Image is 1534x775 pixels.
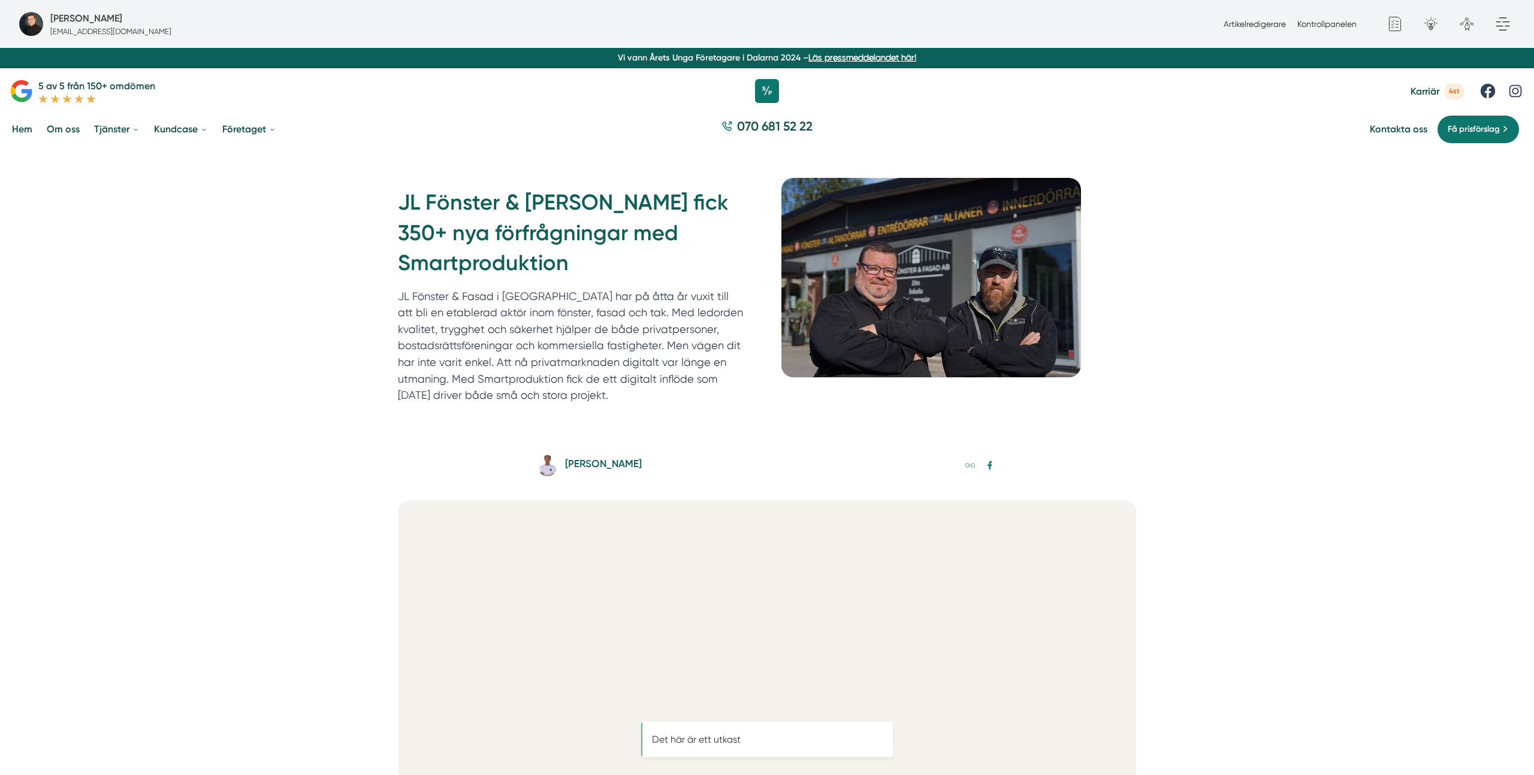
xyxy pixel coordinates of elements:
[537,455,558,476] img: Fredrik Weberbauer
[50,11,122,26] h5: Super Administratör
[652,732,882,746] p: Det här är ett utkast
[717,117,817,141] a: 070 681 52 22
[152,114,210,144] a: Kundcase
[19,12,43,36] img: foretagsbild-pa-smartproduktion-ett-foretag-i-dalarnas-lan-2023.jpg
[92,114,142,144] a: Tjänster
[565,456,642,475] h5: [PERSON_NAME]
[1411,83,1464,99] a: Karriär 4st
[44,114,82,144] a: Om oss
[982,458,997,473] a: Dela på Facebook
[50,26,171,37] p: [EMAIL_ADDRESS][DOMAIN_NAME]
[398,288,743,404] p: JL Fönster & Fasad i [GEOGRAPHIC_DATA] har på åtta år vuxit till att bli en etablerad aktör inom ...
[398,187,753,287] h1: JL Fönster & [PERSON_NAME] fick 350+ nya förfrågningar med Smartproduktion
[38,78,155,93] p: 5 av 5 från 150+ omdömen
[1297,19,1357,29] a: Kontrollpanelen
[1437,115,1520,144] a: Få prisförslag
[737,117,813,135] span: 070 681 52 22
[1370,123,1427,135] a: Kontakta oss
[10,114,35,144] a: Hem
[962,458,977,473] a: Kopiera länk
[1411,86,1439,97] span: Karriär
[985,461,995,470] svg: Facebook
[808,53,916,62] a: Läs pressmeddelandet här!
[220,114,279,144] a: Företaget
[1448,123,1500,136] span: Få prisförslag
[781,178,1081,377] img: Bild till JL Fönster & Fasad fick 350+ nya förfrågningar med Smartproduktion
[1444,83,1464,99] span: 4st
[1224,19,1286,29] a: Artikelredigerare
[5,52,1529,63] p: Vi vann Årets Unga Företagare i Dalarna 2024 –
